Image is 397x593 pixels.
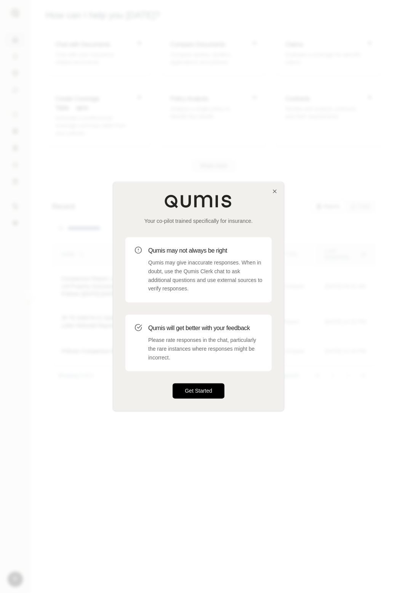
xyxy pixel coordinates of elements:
p: Please rate responses in the chat, particularly the rare instances where responses might be incor... [148,336,263,362]
p: Qumis may give inaccurate responses. When in doubt, use the Qumis Clerk chat to ask additional qu... [148,258,263,293]
h3: Qumis may not always be right [148,246,263,255]
img: Qumis Logo [164,194,233,208]
p: Your co-pilot trained specifically for insurance. [125,217,272,225]
button: Get Started [173,384,224,399]
h3: Qumis will get better with your feedback [148,324,263,333]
